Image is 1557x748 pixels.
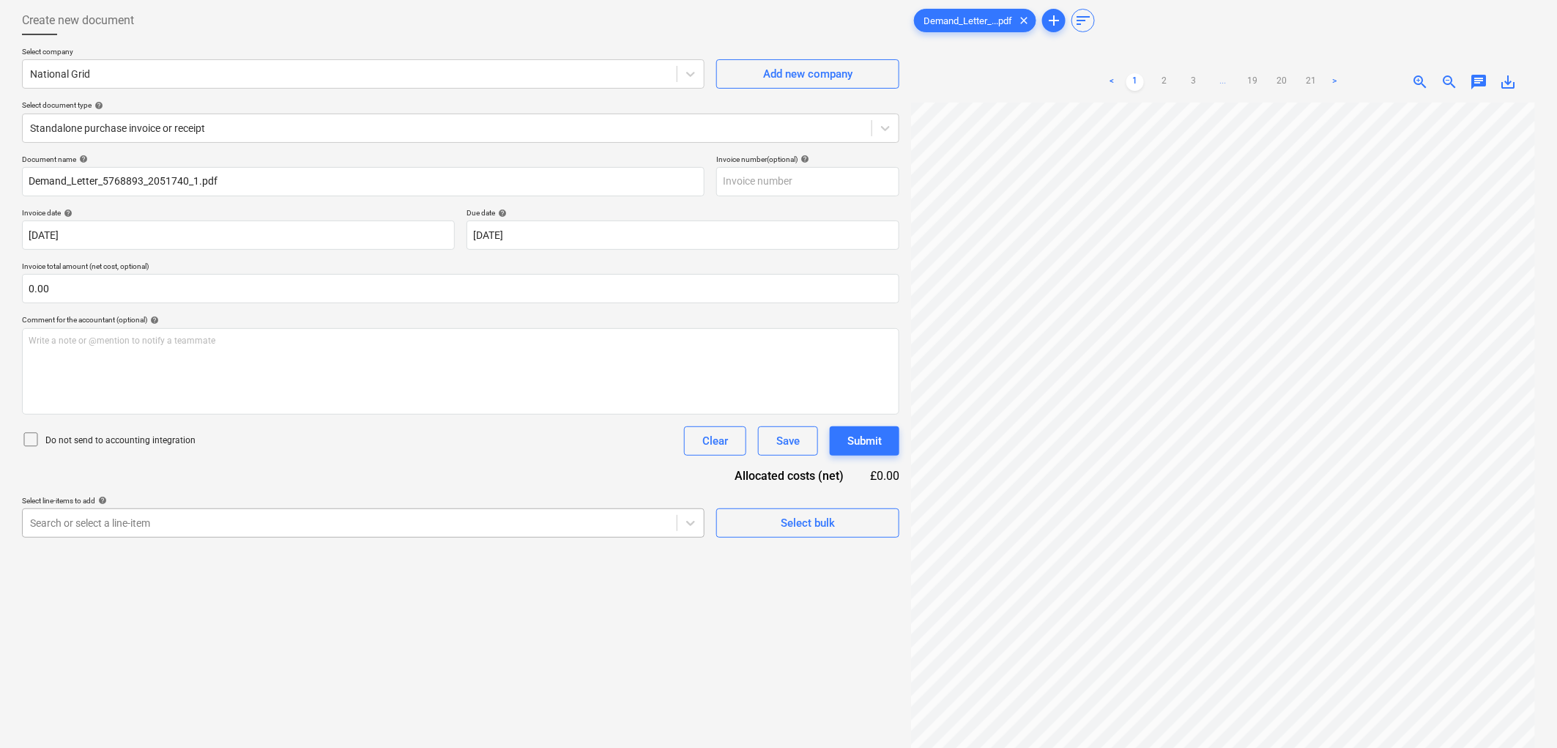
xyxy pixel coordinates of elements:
span: help [61,209,73,218]
span: help [798,155,809,163]
input: Invoice number [716,167,899,196]
div: Invoice number (optional) [716,155,899,164]
button: Add new company [716,59,899,89]
a: ... [1214,73,1232,91]
span: help [147,316,159,325]
input: Document name [22,167,705,196]
button: Save [758,426,818,456]
a: Page 19 [1244,73,1261,91]
div: Invoice date [22,208,455,218]
a: Next page [1326,73,1343,91]
div: Document name [22,155,705,164]
button: Submit [830,426,899,456]
span: save_alt [1500,73,1517,91]
p: Do not send to accounting integration [45,434,196,447]
iframe: Chat Widget [1484,678,1557,748]
input: Invoice total amount (net cost, optional) [22,274,899,303]
div: Select line-items to add [22,496,705,506]
a: Page 20 [1273,73,1290,91]
span: add [1045,12,1063,29]
div: Select bulk [781,514,835,533]
div: Allocated costs (net) [709,467,867,484]
a: Page 21 [1302,73,1320,91]
div: Submit [847,432,882,451]
div: Due date [467,208,899,218]
span: help [95,496,107,505]
div: Comment for the accountant (optional) [22,315,899,325]
span: sort [1074,12,1092,29]
button: Clear [684,426,746,456]
p: Invoice total amount (net cost, optional) [22,262,899,274]
div: Select document type [22,100,899,110]
div: Save [776,432,800,451]
div: Clear [702,432,728,451]
p: Select company [22,47,705,59]
div: Add new company [763,64,852,84]
input: Invoice date not specified [22,221,455,250]
span: Demand_Letter_...pdf [915,15,1021,26]
span: help [76,155,88,163]
a: Page 2 [1156,73,1173,91]
a: Page 3 [1185,73,1203,91]
span: help [92,101,103,110]
span: zoom_out [1441,73,1459,91]
button: Select bulk [716,508,899,538]
span: Create new document [22,12,134,29]
input: Due date not specified [467,221,899,250]
div: Demand_Letter_...pdf [914,9,1036,32]
a: Previous page [1103,73,1121,91]
span: help [495,209,507,218]
span: zoom_in [1412,73,1430,91]
span: chat [1471,73,1488,91]
span: clear [1015,12,1033,29]
a: Page 1 is your current page [1126,73,1144,91]
div: £0.00 [868,467,900,484]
